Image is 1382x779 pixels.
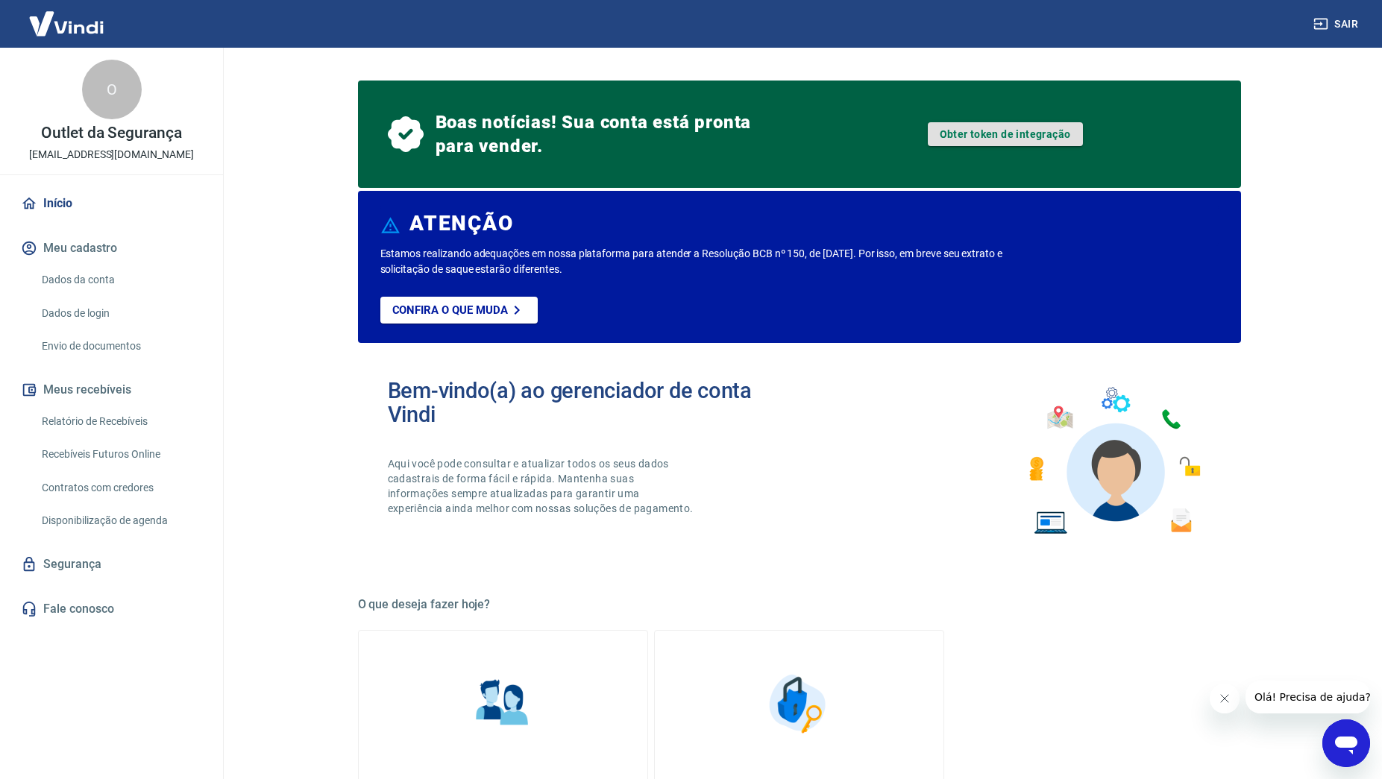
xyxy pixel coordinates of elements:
p: Outlet da Segurança [41,125,182,141]
h6: ATENÇÃO [409,216,513,231]
span: Boas notícias! Sua conta está pronta para vender. [436,110,758,158]
a: Recebíveis Futuros Online [36,439,205,470]
h2: Bem-vindo(a) ao gerenciador de conta Vindi [388,379,800,426]
a: Fale conosco [18,593,205,625]
a: Obter token de integração [928,122,1083,146]
div: O [82,60,142,119]
iframe: Fechar mensagem [1210,684,1240,713]
p: Aqui você pode consultar e atualizar todos os seus dados cadastrais de forma fácil e rápida. Mant... [388,456,697,516]
img: Informações pessoais [465,666,540,741]
a: Dados da conta [36,265,205,295]
a: Dados de login [36,298,205,329]
a: Envio de documentos [36,331,205,362]
img: Imagem de um avatar masculino com diversos icones exemplificando as funcionalidades do gerenciado... [1016,379,1211,543]
img: Vindi [18,1,115,46]
h5: O que deseja fazer hoje? [358,597,1241,612]
a: Confira o que muda [380,297,538,324]
img: Segurança [761,666,836,741]
a: Início [18,187,205,220]
button: Meus recebíveis [18,373,205,406]
iframe: Botão para abrir a janela de mensagens [1322,719,1370,767]
span: Olá! Precisa de ajuda? [9,10,125,22]
p: [EMAIL_ADDRESS][DOMAIN_NAME] [29,147,194,163]
p: Estamos realizando adequações em nossa plataforma para atender a Resolução BCB nº 150, de [DATE].... [380,246,1051,277]
iframe: Mensagem da empresa [1246,681,1370,713]
a: Contratos com credores [36,473,205,503]
button: Sair [1310,10,1364,38]
a: Relatório de Recebíveis [36,406,205,437]
a: Disponibilização de agenda [36,505,205,536]
p: Confira o que muda [392,303,508,317]
button: Meu cadastro [18,232,205,265]
a: Segurança [18,548,205,581]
